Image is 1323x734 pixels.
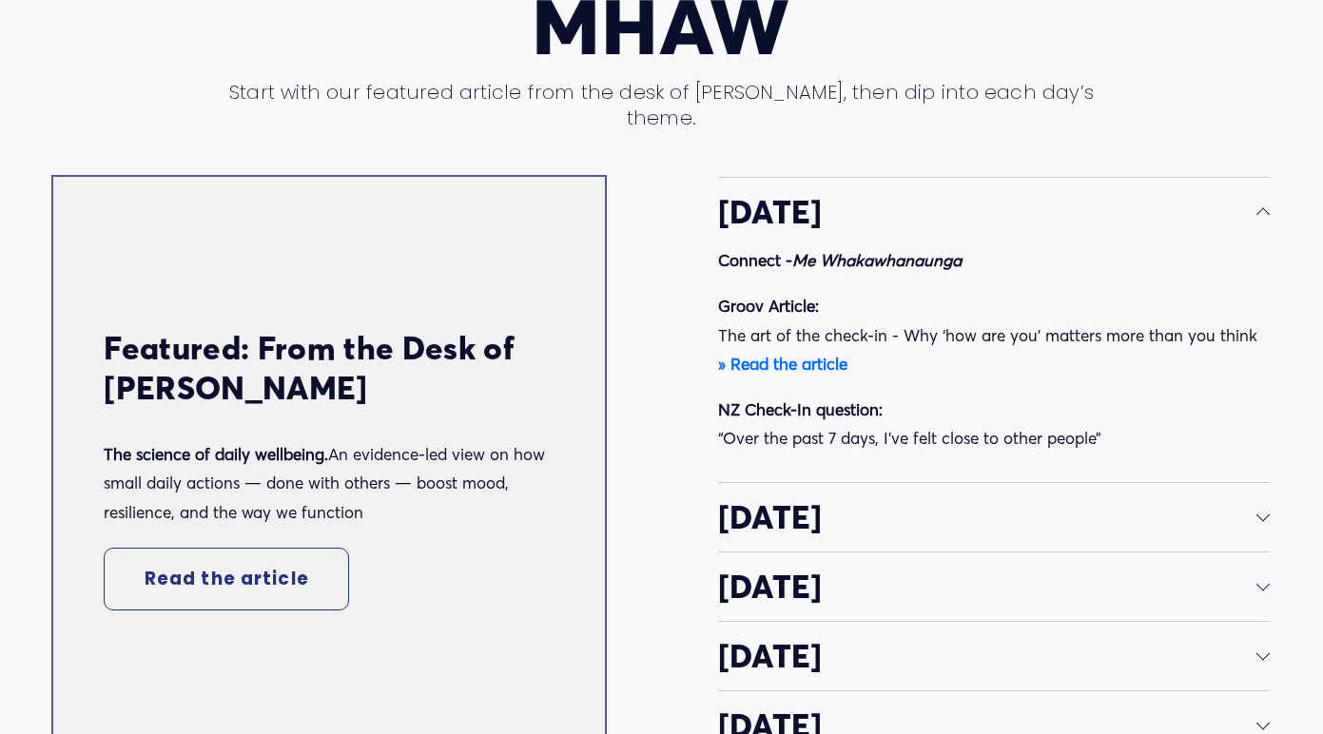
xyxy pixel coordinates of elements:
[718,552,1271,621] button: [DATE]
[718,497,1257,537] span: [DATE]
[104,328,554,408] h3: Featured: From the Desk of [PERSON_NAME]
[718,399,883,419] strong: NZ Check-In question:
[104,548,349,610] a: Read the article
[718,483,1271,551] button: [DATE]
[718,250,962,270] strong: Connect -
[104,444,328,464] strong: The science of daily wellbeing.
[718,192,1257,232] span: [DATE]
[718,246,1271,482] div: [DATE]
[718,636,1257,676] span: [DATE]
[718,567,1257,607] span: [DATE]
[206,80,1117,129] h4: Start with our featured article from the desk of [PERSON_NAME], then dip into each day’s theme.
[718,354,847,374] a: » Read the article
[718,292,1271,379] p: The art of the check-in - Why ‘how are you’ matters more than you think
[104,440,554,528] p: An evidence‑led view on how small daily actions — done with others — boost mood, resilience, and ...
[718,178,1271,246] button: [DATE]
[718,396,1271,454] p: “Over the past 7 days, I've felt close to other people”
[718,622,1271,690] button: [DATE]
[792,250,962,270] em: Me Whakawhanaunga
[718,296,819,316] strong: Groov Article:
